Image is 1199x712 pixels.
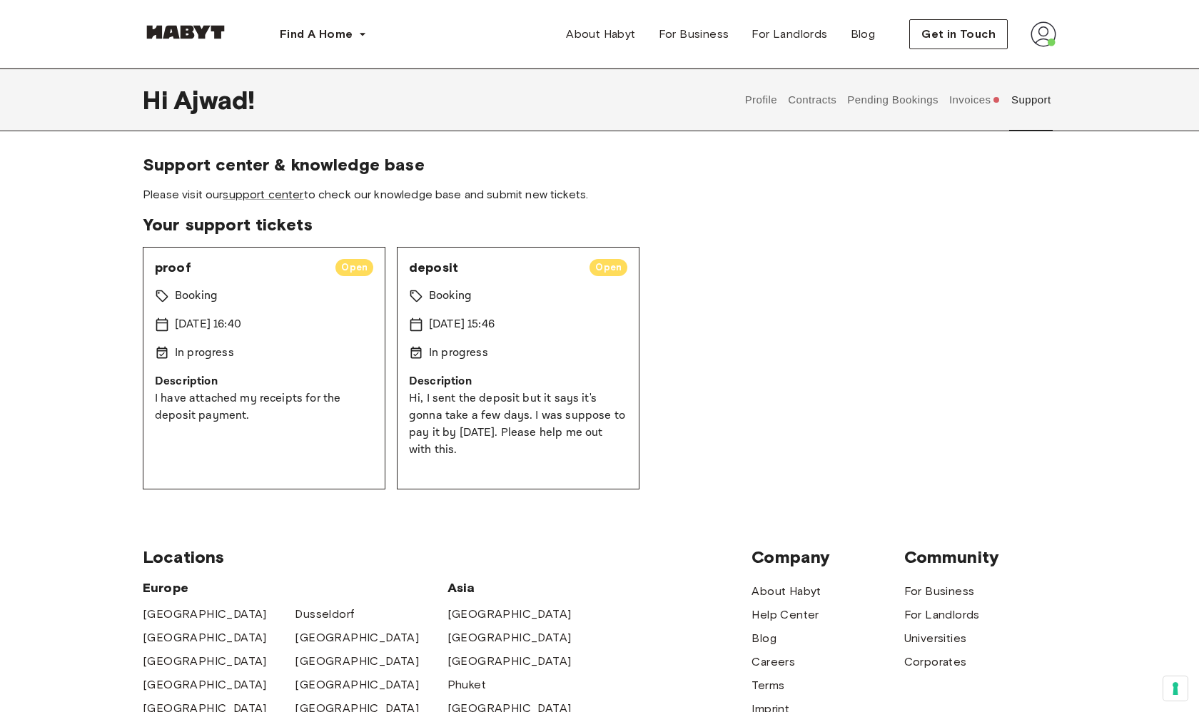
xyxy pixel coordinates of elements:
[155,259,324,276] span: proof
[155,373,373,390] p: Description
[268,20,378,49] button: Find A Home
[429,316,495,333] p: [DATE] 15:46
[143,629,267,646] a: [GEOGRAPHIC_DATA]
[447,653,572,670] a: [GEOGRAPHIC_DATA]
[143,214,1056,235] span: Your support tickets
[175,288,218,305] p: Booking
[739,68,1056,131] div: user profile tabs
[173,85,255,115] span: Ajwad !
[904,546,1056,568] span: Community
[143,187,1056,203] span: Please visit our to check our knowledge base and submit new tickets.
[335,260,373,275] span: Open
[752,630,776,647] a: Blog
[740,20,839,49] a: For Landlords
[904,583,975,600] a: For Business
[786,68,839,131] button: Contracts
[921,26,996,43] span: Get in Touch
[143,676,267,693] a: [GEOGRAPHIC_DATA]
[295,606,354,623] a: Dusseldorf
[752,677,784,694] a: Terms
[223,188,303,201] a: support center
[590,260,627,275] span: Open
[659,26,729,43] span: For Business
[143,25,228,39] img: Habyt
[295,653,419,670] a: [GEOGRAPHIC_DATA]
[846,68,941,131] button: Pending Bookings
[447,629,572,646] a: [GEOGRAPHIC_DATA]
[155,390,373,424] p: I have attached my receipts for the deposit payment.
[175,345,234,362] p: In progress
[429,345,488,362] p: In progress
[752,26,827,43] span: For Landlords
[752,546,904,568] span: Company
[947,68,1002,131] button: Invoices
[409,390,627,459] p: Hi, I sent the deposit but it says it's gonna take a few days. I was suppose to pay it by [DATE]....
[143,85,173,115] span: Hi
[143,579,447,596] span: Europe
[752,606,819,624] a: Help Center
[447,606,572,623] a: [GEOGRAPHIC_DATA]
[1163,676,1188,701] button: Your consent preferences for tracking technologies
[1009,68,1053,131] button: Support
[447,579,599,596] span: Asia
[143,546,752,568] span: Locations
[175,316,241,333] p: [DATE] 16:40
[143,606,267,623] a: [GEOGRAPHIC_DATA]
[743,68,779,131] button: Profile
[429,288,472,305] p: Booking
[839,20,887,49] a: Blog
[752,653,795,671] a: Careers
[555,20,647,49] a: About Habyt
[447,676,486,693] a: Phuket
[647,20,741,49] a: For Business
[295,676,419,693] a: [GEOGRAPHIC_DATA]
[752,583,821,600] a: About Habyt
[143,154,1056,176] span: Support center & knowledge base
[1031,21,1056,47] img: avatar
[566,26,635,43] span: About Habyt
[409,259,578,276] span: deposit
[904,630,967,647] a: Universities
[851,26,876,43] span: Blog
[904,606,980,624] a: For Landlords
[143,653,267,670] a: [GEOGRAPHIC_DATA]
[409,373,627,390] p: Description
[909,19,1008,49] button: Get in Touch
[295,629,419,646] a: [GEOGRAPHIC_DATA]
[280,26,353,43] span: Find A Home
[904,653,967,671] a: Corporates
